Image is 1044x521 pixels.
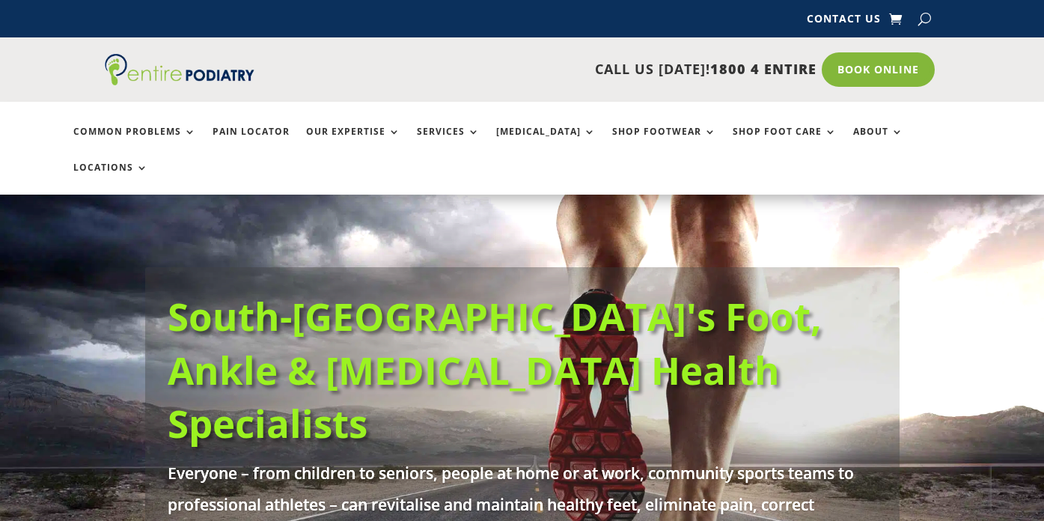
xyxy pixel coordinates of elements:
a: Common Problems [73,127,196,159]
a: Our Expertise [306,127,400,159]
a: Book Online [822,52,935,87]
a: About [853,127,903,159]
a: Shop Foot Care [733,127,837,159]
a: Contact Us [807,13,881,30]
a: [MEDICAL_DATA] [496,127,596,159]
a: Entire Podiatry [105,73,254,88]
img: logo (1) [105,54,254,85]
span: 1800 4 ENTIRE [710,60,816,78]
a: Locations [73,162,148,195]
a: Services [417,127,480,159]
p: CALL US [DATE]! [295,60,816,79]
a: Shop Footwear [612,127,716,159]
a: South-[GEOGRAPHIC_DATA]'s Foot, Ankle & [MEDICAL_DATA] Health Specialists [168,290,822,449]
a: Pain Locator [213,127,290,159]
